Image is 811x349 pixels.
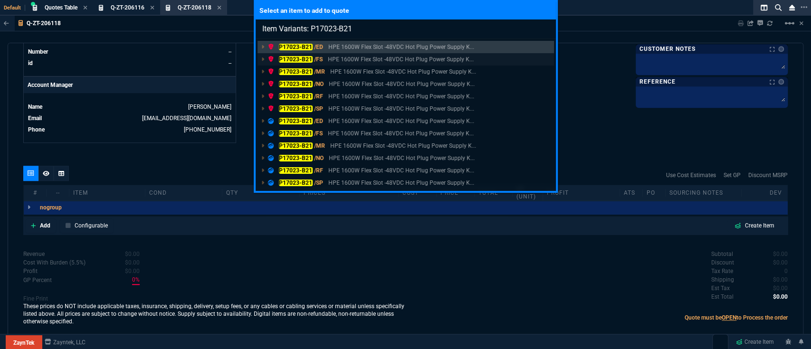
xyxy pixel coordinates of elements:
[256,19,556,38] input: Search...
[279,93,313,100] mark: P17023-B21
[732,335,778,349] a: Create Item
[330,141,476,150] p: HPE 1600W Flex Slot -48VDC Hot Plug Power Supply Kit
[279,179,313,186] mark: P17023-B21
[279,155,313,161] mark: P17023-B21
[328,179,474,187] p: HPE 1600W Flex Slot -48VDC Hot Plug Power Supply Kit
[314,167,323,174] span: /RF
[279,44,313,50] mark: P17023-B21
[279,81,313,87] mark: P17023-B21
[330,67,476,76] p: HPE 1600W Flex Slot -48VDC Hot Plug Power Supply Kit
[314,56,323,63] span: /FS
[279,56,313,63] mark: P17023-B21
[314,68,325,75] span: /MR
[314,44,323,50] span: /ED
[279,142,313,149] mark: P17023-B21
[314,155,324,161] span: /NO
[279,105,313,112] mark: P17023-B21
[328,117,474,125] p: HPE 1600W Flex Slot -48VDC Hot Plug Power Supply Kit
[328,43,474,51] p: HPE 1600W Flex Slot -48VDC Hot Plug Power Supply Kit
[42,338,88,346] a: msbcCompanyName
[314,118,323,124] span: /ED
[256,2,556,19] p: Select an item to add to quote
[328,92,474,101] p: HPE 1600W Flex Slot -48VDC Hot Plug Power Supply Kit
[279,118,313,124] mark: P17023-B21
[314,105,323,112] span: /SP
[314,130,323,137] span: /FS
[328,129,474,138] p: HPE 1600W Flex Slot -48VDC Hot Plug Power Supply Kit
[279,167,313,174] mark: P17023-B21
[328,166,474,175] p: HPE 1600W Flex Slot -48VDC Hot Plug Power Supply Kit
[279,68,313,75] mark: P17023-B21
[328,104,474,113] p: HPE 1600W Flex Slot -48VDC Hot Plug Power Supply Kit
[279,130,313,137] mark: P17023-B21
[329,80,475,88] p: HPE 1600W Flex Slot -48VDC Hot Plug Power Supply Kit
[314,179,323,186] span: /SP
[314,93,323,100] span: /RF
[329,154,475,162] p: HPE 1600W Flex Slot -48VDC Hot Plug Power Supply Kit
[314,142,325,149] span: /MR
[328,55,474,64] p: HPE 1600W Flex Slot -48VDC Hot Plug Power Supply Kit
[314,81,324,87] span: /NO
